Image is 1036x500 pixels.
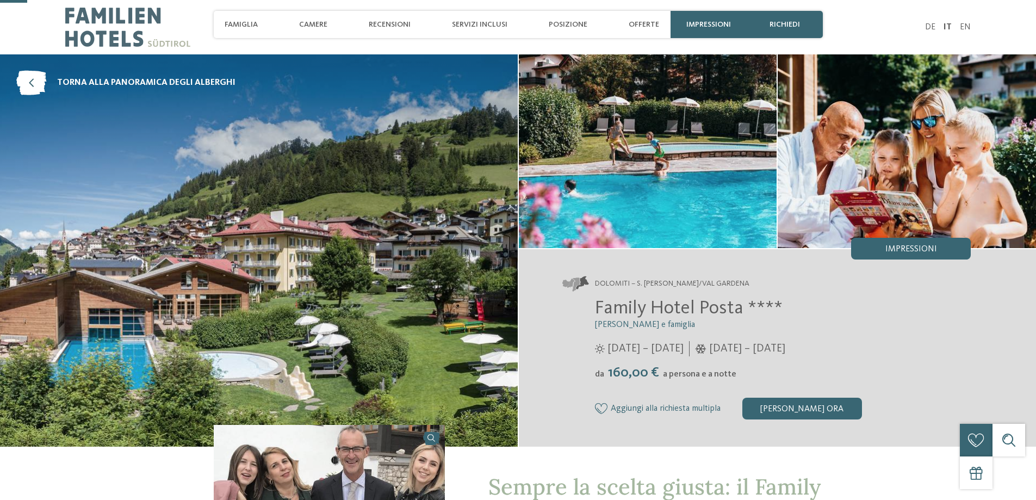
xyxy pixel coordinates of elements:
[944,23,952,32] a: IT
[611,404,721,414] span: Aggiungi alla richiesta multipla
[16,71,235,95] a: torna alla panoramica degli alberghi
[607,341,684,356] span: [DATE] – [DATE]
[519,54,777,248] img: Family hotel in Val Gardena: un luogo speciale
[742,398,862,419] div: [PERSON_NAME] ora
[595,370,604,379] span: da
[925,23,935,32] a: DE
[57,77,235,89] span: torna alla panoramica degli alberghi
[778,54,1036,248] img: Family hotel in Val Gardena: un luogo speciale
[695,344,706,354] i: Orari d'apertura inverno
[595,279,749,289] span: Dolomiti – S. [PERSON_NAME]/Val Gardena
[595,344,605,354] i: Orari d'apertura estate
[960,23,971,32] a: EN
[595,299,783,318] span: Family Hotel Posta ****
[595,320,695,329] span: [PERSON_NAME] e famiglia
[663,370,736,379] span: a persona e a notte
[709,341,785,356] span: [DATE] – [DATE]
[885,245,937,254] span: Impressioni
[605,366,662,380] span: 160,00 €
